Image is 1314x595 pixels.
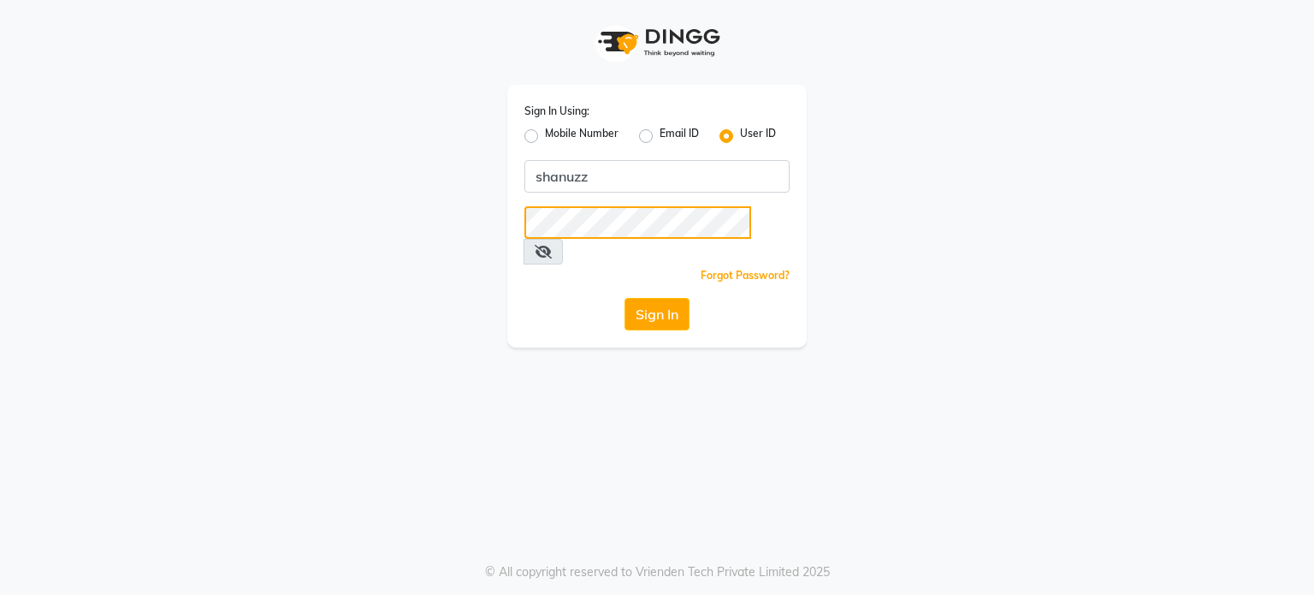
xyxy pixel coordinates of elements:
button: Sign In [624,298,690,330]
input: Username [524,160,790,193]
label: Mobile Number [545,126,619,146]
input: Username [524,206,751,239]
img: logo1.svg [589,17,725,68]
label: User ID [740,126,776,146]
a: Forgot Password? [701,269,790,282]
label: Email ID [660,126,699,146]
label: Sign In Using: [524,104,589,119]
